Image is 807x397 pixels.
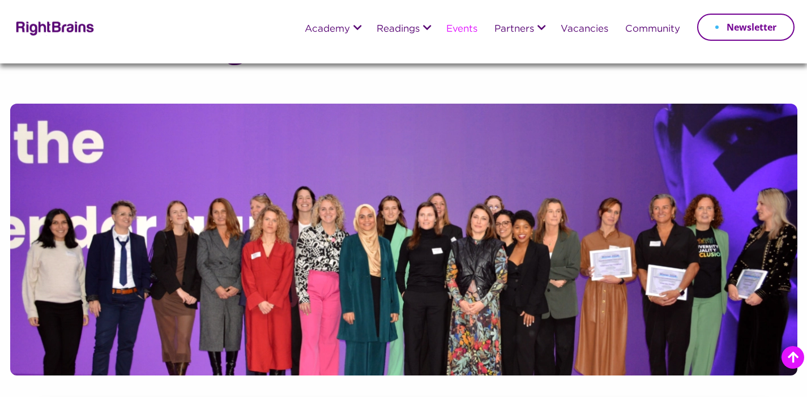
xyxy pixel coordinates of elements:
a: Community [625,24,680,35]
a: Newsletter [697,14,795,41]
a: Academy [305,24,350,35]
a: Events [446,24,477,35]
a: Vacancies [561,24,608,35]
a: Readings [377,24,420,35]
img: Rightbrains [12,19,95,36]
a: Partners [494,24,534,35]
